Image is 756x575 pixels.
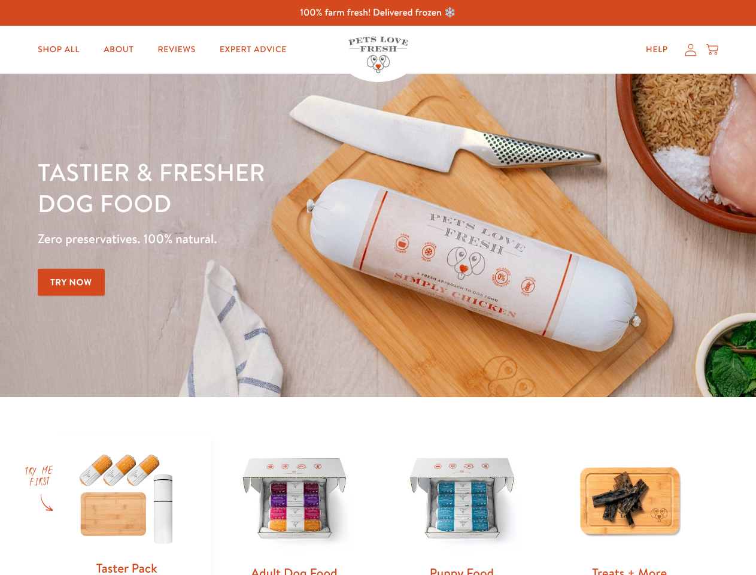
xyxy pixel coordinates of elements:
a: About [94,38,143,62]
p: Zero preservatives. 100% natural. [38,228,491,250]
img: Pets Love Fresh [348,37,408,73]
a: Help [636,38,678,62]
a: Expert Advice [210,38,296,62]
a: Reviews [148,38,205,62]
a: Shop All [28,38,89,62]
a: Try Now [38,269,105,296]
h1: Tastier & fresher dog food [38,156,491,219]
